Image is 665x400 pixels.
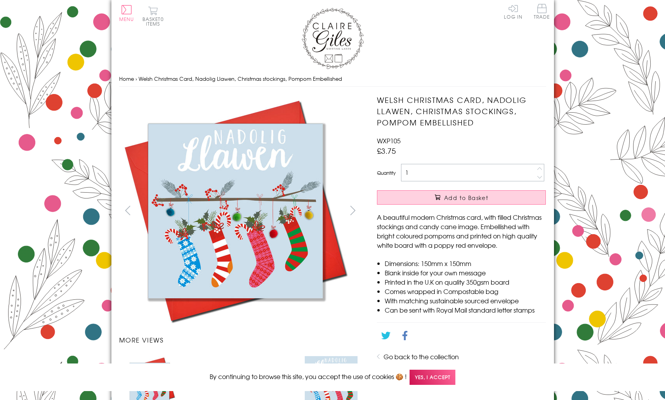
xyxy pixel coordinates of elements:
li: Printed in the U.K on quality 350gsm board [385,277,546,287]
span: Yes, I accept [410,370,455,385]
p: A beautiful modern Christmas card, with filled Christmas stockings and candy cane image. Embellis... [377,212,546,250]
li: Can be sent with Royal Mail standard letter stamps [385,305,546,315]
button: Add to Basket [377,190,546,205]
button: next [344,202,361,219]
span: Welsh Christmas Card, Nadolig Llawen, Christmas stockings, Pompom Embellished [139,75,342,82]
button: prev [119,202,137,219]
a: Trade [534,4,550,21]
img: Welsh Christmas Card, Nadolig Llawen, Christmas stockings, Pompom Embellished [119,94,352,327]
span: £3.75 [377,145,396,156]
button: Basket0 items [142,6,164,26]
h3: More views [119,335,362,344]
li: Comes wrapped in Compostable bag [385,287,546,296]
label: Quantity [377,169,396,176]
img: Welsh Christmas Card, Nadolig Llawen, Christmas stockings, Pompom Embellished [271,362,271,362]
img: Claire Giles Greetings Cards [302,8,364,69]
li: With matching sustainable sourced envelope [385,296,546,305]
img: Welsh Christmas Card, Nadolig Llawen, Christmas stockings, Pompom Embellished [361,94,594,281]
span: › [135,75,137,82]
li: Blank inside for your own message [385,268,546,277]
span: Trade [534,4,550,19]
li: Dimensions: 150mm x 150mm [385,259,546,268]
nav: breadcrumbs [119,71,546,87]
button: Menu [119,5,134,21]
a: Log In [504,4,523,19]
span: Add to Basket [444,194,488,202]
span: WXP105 [377,136,401,145]
span: Menu [119,16,134,23]
h1: Welsh Christmas Card, Nadolig Llawen, Christmas stockings, Pompom Embellished [377,94,546,128]
a: Go back to the collection [384,352,459,361]
a: Home [119,75,134,82]
span: 0 items [146,16,164,27]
